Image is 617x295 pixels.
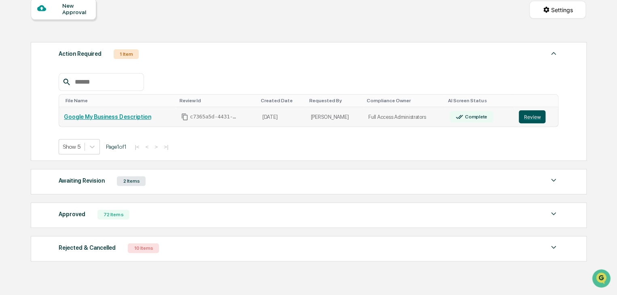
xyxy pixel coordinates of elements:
[448,98,511,103] div: Toggle SortBy
[114,49,139,59] div: 1 Item
[258,107,306,127] td: [DATE]
[180,98,254,103] div: Toggle SortBy
[5,99,55,113] a: 🖐️Preclearance
[591,268,613,290] iframe: Open customer support
[181,113,188,120] span: Copy Id
[66,98,173,103] div: Toggle SortBy
[137,64,147,74] button: Start new chat
[367,98,442,103] div: Toggle SortBy
[161,143,171,150] button: >|
[128,243,159,253] div: 10 Items
[8,62,23,76] img: 1746055101610-c473b297-6a78-478c-a979-82029cc54cd1
[67,102,100,110] span: Attestations
[5,114,54,129] a: 🔎Data Lookup
[27,62,133,70] div: Start new chat
[309,98,360,103] div: Toggle SortBy
[59,48,101,59] div: Action Required
[363,107,445,127] td: Full Access Administrators
[59,175,105,186] div: Awaiting Revision
[261,98,303,103] div: Toggle SortBy
[549,175,558,185] img: caret
[57,137,98,143] a: Powered byPylon
[16,102,52,110] span: Preclearance
[8,17,147,30] p: How can we help?
[529,1,586,19] button: Settings
[106,143,126,150] span: Page 1 of 1
[519,110,553,123] a: Review
[117,176,146,186] div: 2 Items
[97,210,129,219] div: 72 Items
[132,143,142,150] button: |<
[80,137,98,143] span: Pylon
[8,103,15,109] div: 🖐️
[549,209,558,219] img: caret
[549,48,558,58] img: caret
[59,103,65,109] div: 🗄️
[64,114,151,120] a: Google My Business Description
[520,98,555,103] div: Toggle SortBy
[190,114,239,120] span: c7365a5d-4431-4539-8543-67bb0c774eef
[27,70,102,76] div: We're available if you need us!
[143,143,151,150] button: <
[306,107,363,127] td: [PERSON_NAME]
[519,110,545,123] button: Review
[152,143,160,150] button: >
[62,2,89,15] div: New Approval
[463,114,487,120] div: Complete
[55,99,104,113] a: 🗄️Attestations
[59,242,116,253] div: Rejected & Cancelled
[8,118,15,124] div: 🔎
[549,242,558,252] img: caret
[16,117,51,125] span: Data Lookup
[59,209,85,219] div: Approved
